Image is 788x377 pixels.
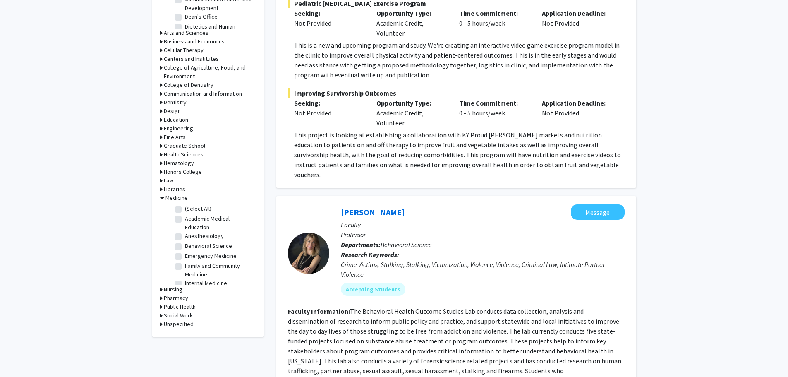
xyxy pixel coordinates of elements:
[164,124,193,133] h3: Engineering
[376,8,447,18] p: Opportunity Type:
[341,240,381,249] b: Departments:
[341,230,625,240] p: Professor
[536,8,618,38] div: Not Provided
[536,98,618,128] div: Not Provided
[341,259,625,279] div: Crime Victims; Stalking; Stalking; Victimization; Violence; Violence; Criminal Law; Intimate Part...
[294,18,364,28] div: Not Provided
[453,98,536,128] div: 0 - 5 hours/week
[288,307,350,315] b: Faculty Information:
[185,22,254,40] label: Dietetics and Human Nutrition
[164,107,181,115] h3: Design
[164,311,193,320] h3: Social Work
[185,242,232,250] label: Behavioral Science
[164,303,196,311] h3: Public Health
[185,214,254,232] label: Academic Medical Education
[185,279,227,288] label: Internal Medicine
[164,142,205,150] h3: Graduate School
[376,98,447,108] p: Opportunity Type:
[164,168,202,176] h3: Honors College
[164,150,204,159] h3: Health Sciences
[459,98,529,108] p: Time Commitment:
[453,8,536,38] div: 0 - 5 hours/week
[164,98,187,107] h3: Dentistry
[6,340,35,371] iframe: Chat
[341,220,625,230] p: Faculty
[164,285,182,294] h3: Nursing
[165,194,188,202] h3: Medicine
[164,29,208,37] h3: Arts and Sciences
[294,98,364,108] p: Seeking:
[542,98,612,108] p: Application Deadline:
[185,262,254,279] label: Family and Community Medicine
[185,232,224,240] label: Anesthesiology
[164,185,185,194] h3: Libraries
[341,250,399,259] b: Research Keywords:
[164,159,194,168] h3: Hematology
[381,240,432,249] span: Behavioral Science
[294,108,364,118] div: Not Provided
[370,98,453,128] div: Academic Credit, Volunteer
[294,40,625,80] p: This is a new and upcoming program and study. We're creating an interactive video game exercise p...
[164,115,188,124] h3: Education
[164,133,186,142] h3: Fine Arts
[164,37,225,46] h3: Business and Economics
[288,88,625,98] span: Improving Survivorship Outcomes
[164,55,219,63] h3: Centers and Institutes
[164,320,194,329] h3: Unspecified
[370,8,453,38] div: Academic Credit, Volunteer
[459,8,529,18] p: Time Commitment:
[164,81,213,89] h3: College of Dentistry
[164,63,256,81] h3: College of Agriculture, Food, and Environment
[164,294,188,303] h3: Pharmacy
[341,283,405,296] mat-chip: Accepting Students
[164,46,204,55] h3: Cellular Therapy
[571,204,625,220] button: Message TK Logan
[164,89,242,98] h3: Communication and Information
[185,12,218,21] label: Dean's Office
[294,130,625,180] p: This project is looking at establishing a collaboration with KY Proud [PERSON_NAME] markets and n...
[185,252,237,260] label: Emergency Medicine
[294,8,364,18] p: Seeking:
[185,204,211,213] label: (Select All)
[341,207,405,217] a: [PERSON_NAME]
[164,176,173,185] h3: Law
[542,8,612,18] p: Application Deadline:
